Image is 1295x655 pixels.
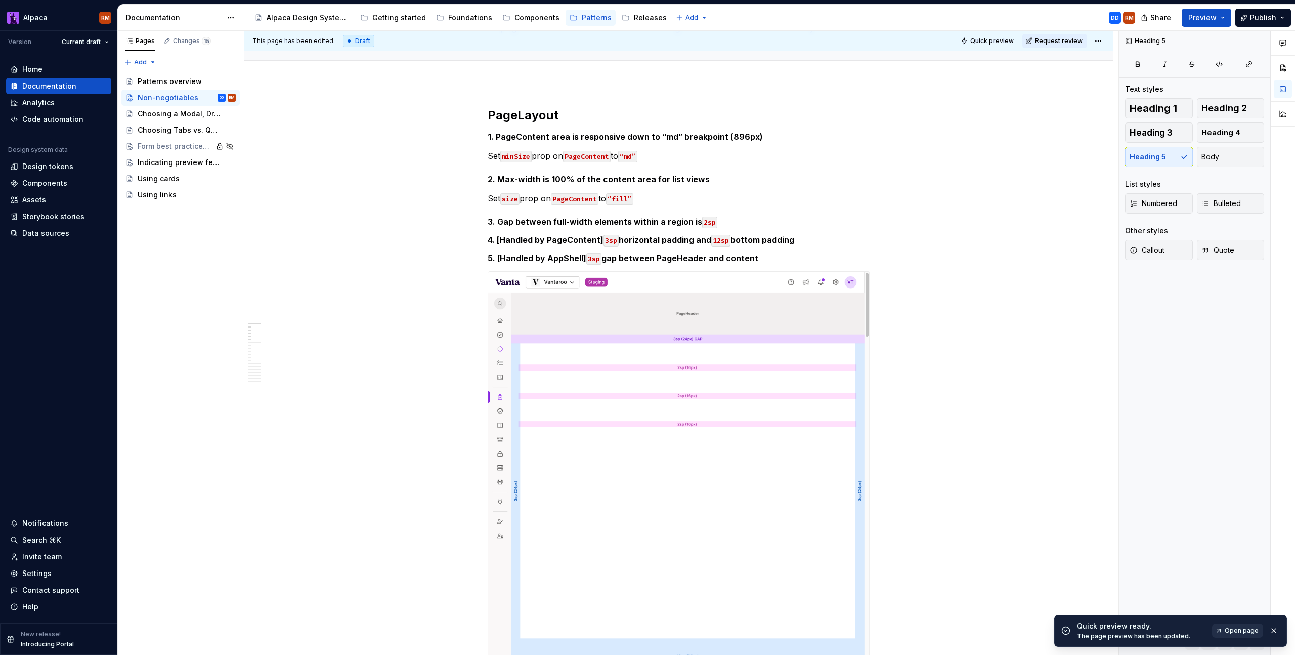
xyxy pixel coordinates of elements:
div: RM [101,14,110,22]
img: 003f14f4-5683-479b-9942-563e216bc167.png [7,12,19,24]
a: Code automation [6,111,111,128]
div: Using cards [138,174,180,184]
h2: PageLayout [488,107,870,124]
span: Bulleted [1201,198,1241,209]
div: Documentation [22,81,76,91]
a: Patterns [566,10,616,26]
span: Add [134,58,147,66]
div: Getting started [372,13,426,23]
a: Alpaca Design System 🦙 [250,10,354,26]
div: Pages [125,37,155,45]
span: Heading 4 [1201,128,1240,138]
div: RM [229,93,234,103]
div: Home [22,64,42,74]
a: Settings [6,565,111,582]
div: Other styles [1125,226,1168,236]
div: Text styles [1125,84,1163,94]
h5: 5. [Handled by AppShell] gap between PageHeader and content [488,253,870,263]
p: New release! [21,630,61,638]
a: Indicating preview features [121,154,240,171]
button: Request review [1022,34,1087,48]
span: Body [1201,152,1219,162]
code: PageContent [563,151,611,162]
button: Preview [1182,9,1231,27]
div: Components [22,178,67,188]
div: Components [514,13,559,23]
button: Heading 1 [1125,98,1193,118]
button: Quick preview [958,34,1018,48]
div: RM [1125,14,1134,22]
p: Set prop on to [488,192,870,204]
button: Publish [1235,9,1291,27]
div: List styles [1125,179,1161,189]
span: Quote [1201,245,1234,255]
code: 12sp [711,235,730,247]
button: Help [6,599,111,615]
div: Indicating preview features [138,157,221,168]
code: size [500,193,520,205]
div: Invite team [22,552,62,562]
button: Heading 3 [1125,122,1193,143]
div: Page tree [121,73,240,203]
button: Heading 2 [1197,98,1265,118]
a: Foundations [432,10,496,26]
h5: 1. PageContent area is responsive down to “md” breakpoint (896px) [488,132,870,142]
div: Help [22,602,38,612]
code: 3sp [603,235,619,247]
button: Current draft [57,35,113,49]
div: Draft [343,35,374,47]
p: Introducing Portal [21,640,74,648]
a: Choosing a Modal, Drawer, or Page [121,106,240,122]
button: Numbered [1125,193,1193,214]
a: Form best practices & layout [121,138,240,154]
button: Add [121,55,159,69]
a: Components [6,175,111,191]
div: Settings [22,568,52,579]
div: Alpaca Design System 🦙 [267,13,350,23]
div: Alpaca [23,13,48,23]
div: Assets [22,195,46,205]
code: “fill” [606,193,633,205]
p: Set prop on to [488,150,870,162]
a: Choosing Tabs vs. Quick views [121,122,240,138]
div: Page tree [250,8,671,28]
span: Open page [1225,627,1259,635]
span: Publish [1250,13,1276,23]
button: Bulleted [1197,193,1265,214]
button: Heading 4 [1197,122,1265,143]
code: 2sp [702,217,717,228]
div: Using links [138,190,177,200]
div: Foundations [448,13,492,23]
button: Share [1136,9,1178,27]
a: Analytics [6,95,111,111]
div: Quick preview ready. [1077,621,1206,631]
div: DD [1111,14,1119,22]
a: Using cards [121,171,240,187]
div: Changes [173,37,211,45]
button: Notifications [6,515,111,531]
button: Body [1197,147,1265,167]
button: Quote [1197,240,1265,260]
button: Add [673,11,711,25]
div: Choosing a Modal, Drawer, or Page [138,109,221,119]
div: Data sources [22,228,69,238]
a: Releases [618,10,671,26]
a: Assets [6,192,111,208]
code: 3sp [586,253,601,265]
a: Documentation [6,78,111,94]
span: Share [1150,13,1171,23]
a: Storybook stories [6,209,111,225]
code: “md” [618,151,637,162]
code: PageContent [551,193,598,205]
a: Invite team [6,549,111,565]
div: Patterns [582,13,612,23]
div: Storybook stories [22,212,84,222]
span: Heading 2 [1201,103,1247,113]
div: Version [8,38,31,46]
code: minSize [500,151,532,162]
div: Choosing Tabs vs. Quick views [138,125,221,135]
div: The page preview has been updated. [1077,632,1206,640]
span: This page has been edited. [252,37,335,45]
a: Components [498,10,564,26]
a: Using links [121,187,240,203]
